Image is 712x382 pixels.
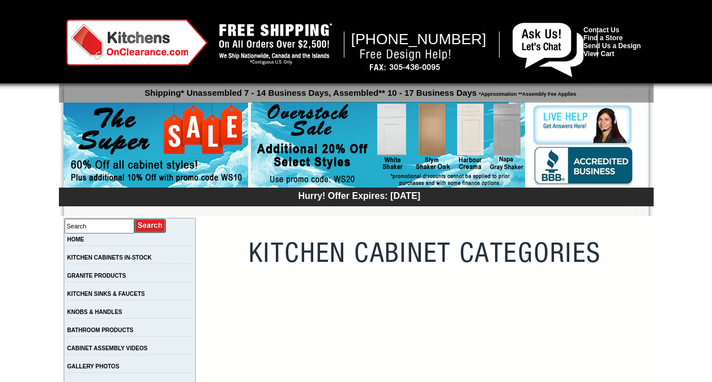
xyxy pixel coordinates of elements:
[583,50,614,58] a: View Cart
[67,309,122,315] a: KNOBS & HANDLES
[583,34,623,42] a: Find a Store
[67,273,126,279] a: GRANITE PRODUCTS
[65,189,654,201] div: Hurry! Offer Expires: [DATE]
[67,291,145,297] a: KITCHEN SINKS & FAUCETS
[351,31,487,48] span: [PHONE_NUMBER]
[66,19,208,66] img: Kitchens on Clearance Logo
[134,218,167,234] input: Submit
[67,327,134,333] a: BATHROOM PRODUCTS
[477,88,577,97] span: *Approximation **Assembly Fee Applies
[67,254,152,261] a: KITCHEN CABINETS IN-STOCK
[67,363,120,370] a: GALLERY PHOTOS
[67,236,84,243] a: HOME
[67,345,148,351] a: CABINET ASSEMBLY VIDEOS
[583,26,619,34] a: Contact Us
[65,83,654,97] p: Shipping* Unassembled 7 - 14 Business Days, Assembled** 10 - 17 Business Days
[583,42,641,50] a: Send Us a Design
